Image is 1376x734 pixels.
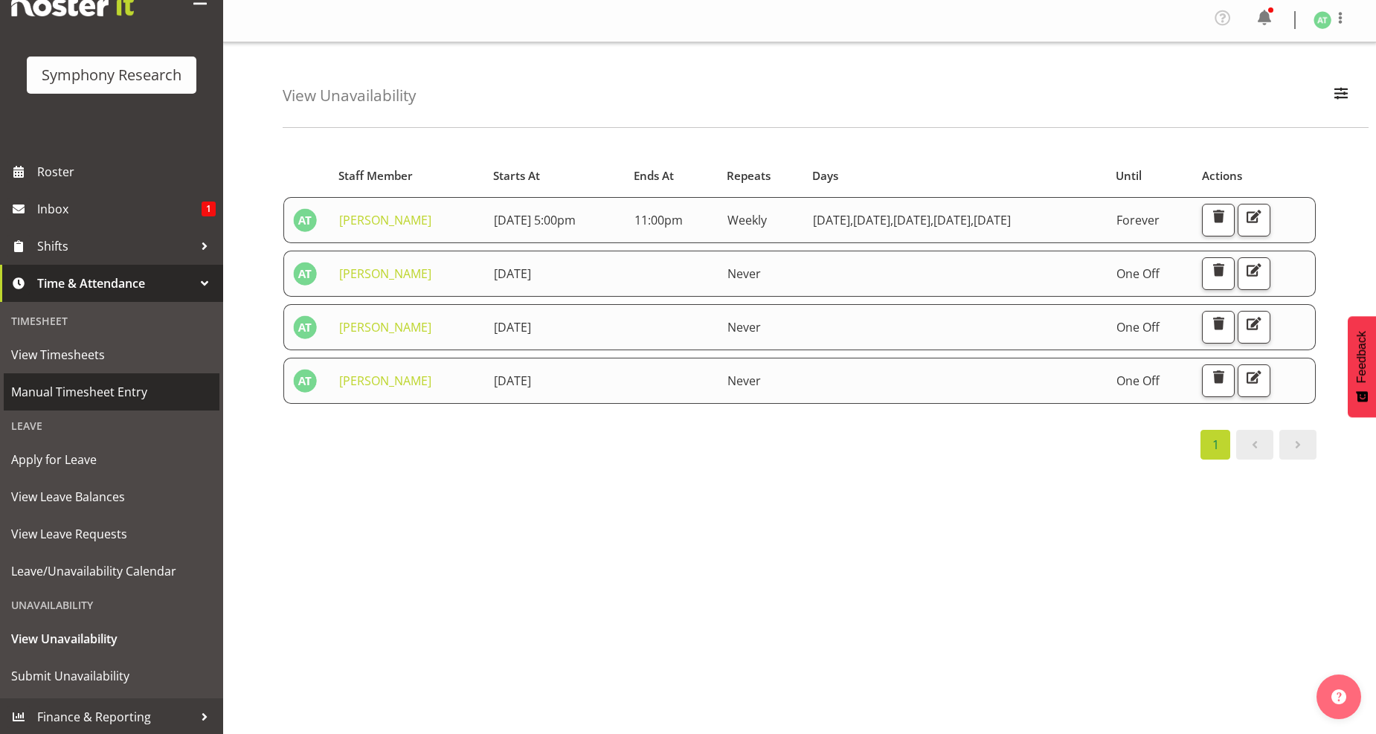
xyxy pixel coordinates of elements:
[494,373,531,389] span: [DATE]
[930,212,933,228] span: ,
[202,202,216,216] span: 1
[853,212,893,228] span: [DATE]
[1116,373,1160,389] span: One Off
[1116,265,1160,282] span: One Off
[37,198,202,220] span: Inbox
[494,212,576,228] span: [DATE] 5:00pm
[11,665,212,687] span: Submit Unavailability
[4,441,219,478] a: Apply for Leave
[971,212,974,228] span: ,
[813,212,853,228] span: [DATE]
[4,478,219,515] a: View Leave Balances
[42,64,181,86] div: Symphony Research
[1202,257,1235,290] button: Delete Unavailability
[1238,364,1270,397] button: Edit Unavailability
[4,657,219,695] a: Submit Unavailability
[1238,204,1270,236] button: Edit Unavailability
[727,167,795,184] div: Repeats
[1355,331,1369,383] span: Feedback
[893,212,933,228] span: [DATE]
[933,212,974,228] span: [DATE]
[4,306,219,336] div: Timesheet
[1116,167,1185,184] div: Until
[812,167,1099,184] div: Days
[850,212,853,228] span: ,
[4,373,219,411] a: Manual Timesheet Entry
[37,706,193,728] span: Finance & Reporting
[4,590,219,620] div: Unavailability
[1116,319,1160,335] span: One Off
[4,553,219,590] a: Leave/Unavailability Calendar
[11,344,212,366] span: View Timesheets
[11,628,212,650] span: View Unavailability
[494,319,531,335] span: [DATE]
[339,265,431,282] a: [PERSON_NAME]
[1331,689,1346,704] img: help-xxl-2.png
[1202,364,1235,397] button: Delete Unavailability
[11,381,212,403] span: Manual Timesheet Entry
[283,87,416,104] h4: View Unavailability
[727,373,761,389] span: Never
[4,515,219,553] a: View Leave Requests
[494,265,531,282] span: [DATE]
[890,212,893,228] span: ,
[1238,257,1270,290] button: Edit Unavailability
[339,319,431,335] a: [PERSON_NAME]
[974,212,1011,228] span: [DATE]
[338,167,476,184] div: Staff Member
[37,161,216,183] span: Roster
[634,212,683,228] span: 11:00pm
[11,486,212,508] span: View Leave Balances
[293,208,317,232] img: angela-tunnicliffe1838.jpg
[1325,80,1357,112] button: Filter Employees
[727,212,767,228] span: Weekly
[4,620,219,657] a: View Unavailability
[293,369,317,393] img: angela-tunnicliffe1838.jpg
[37,235,193,257] span: Shifts
[339,373,431,389] a: [PERSON_NAME]
[11,448,212,471] span: Apply for Leave
[339,212,431,228] a: [PERSON_NAME]
[293,315,317,339] img: angela-tunnicliffe1838.jpg
[11,523,212,545] span: View Leave Requests
[634,167,710,184] div: Ends At
[4,336,219,373] a: View Timesheets
[1116,212,1160,228] span: Forever
[11,560,212,582] span: Leave/Unavailability Calendar
[1314,11,1331,29] img: angela-tunnicliffe1838.jpg
[293,262,317,286] img: angela-tunnicliffe1838.jpg
[1202,167,1308,184] div: Actions
[37,272,193,294] span: Time & Attendance
[1202,311,1235,344] button: Delete Unavailability
[1238,311,1270,344] button: Edit Unavailability
[4,411,219,441] div: Leave
[727,265,761,282] span: Never
[1348,316,1376,417] button: Feedback - Show survey
[493,167,617,184] div: Starts At
[727,319,761,335] span: Never
[1202,204,1235,236] button: Delete Unavailability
